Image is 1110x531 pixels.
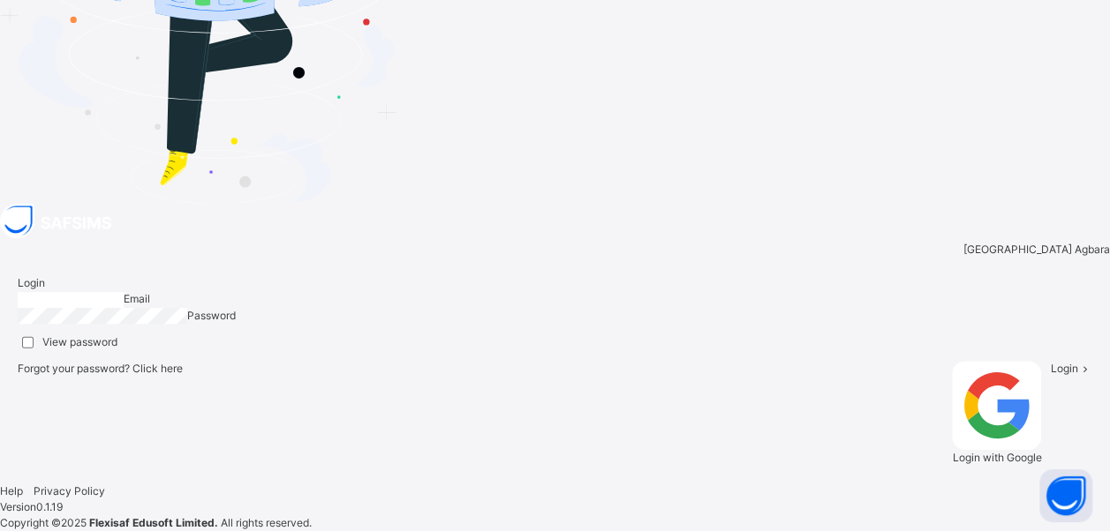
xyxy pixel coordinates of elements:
span: Login [18,276,45,289]
a: Privacy Policy [34,484,105,497]
strong: Flexisaf Edusoft Limited. [89,516,218,529]
span: Password [187,309,236,322]
label: View password [42,334,117,350]
a: Click here [132,362,183,375]
span: [GEOGRAPHIC_DATA] Agbara [963,242,1110,258]
span: Login [1050,362,1077,375]
button: Open asap [1039,469,1092,522]
span: Email [124,292,150,305]
span: Login with Google [952,451,1041,464]
img: google.396cfc9801f0270233282035f929180a.svg [952,361,1041,450]
span: Forgot your password? [18,362,183,375]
